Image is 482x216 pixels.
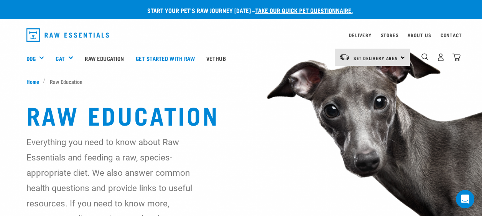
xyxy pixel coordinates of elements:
nav: dropdown navigation [20,25,462,45]
img: van-moving.png [339,54,350,61]
a: About Us [408,34,431,36]
span: Home [26,77,39,85]
a: Get started with Raw [130,43,201,74]
img: home-icon-1@2x.png [421,53,429,61]
a: Contact [441,34,462,36]
a: Raw Education [79,43,130,74]
span: Set Delivery Area [354,57,398,59]
a: take our quick pet questionnaire. [255,8,353,12]
nav: breadcrumbs [26,77,456,85]
a: Stores [381,34,399,36]
a: Dog [26,54,36,63]
div: Open Intercom Messenger [456,190,474,208]
img: home-icon@2x.png [452,53,461,61]
a: Delivery [349,34,371,36]
a: Vethub [201,43,232,74]
img: user.png [437,53,445,61]
img: Raw Essentials Logo [26,28,109,42]
h1: Raw Education [26,101,456,128]
a: Home [26,77,43,85]
a: Cat [56,54,64,63]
